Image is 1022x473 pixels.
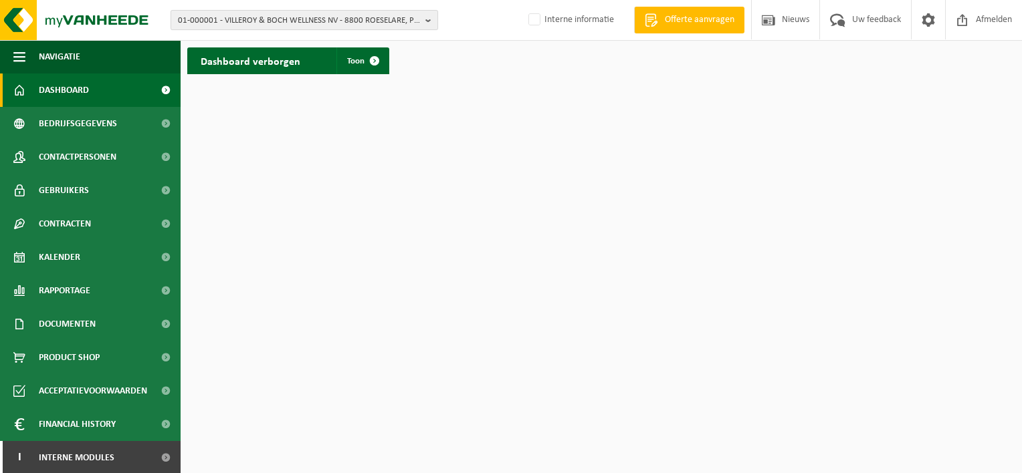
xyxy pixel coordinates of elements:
[526,10,614,30] label: Interne informatie
[661,13,738,27] span: Offerte aanvragen
[178,11,420,31] span: 01-000001 - VILLEROY & BOCH WELLNESS NV - 8800 ROESELARE, POPULIERSTRAAT 1
[39,140,116,174] span: Contactpersonen
[171,10,438,30] button: 01-000001 - VILLEROY & BOCH WELLNESS NV - 8800 ROESELARE, POPULIERSTRAAT 1
[39,107,117,140] span: Bedrijfsgegevens
[39,40,80,73] span: Navigatie
[39,207,91,241] span: Contracten
[39,374,147,408] span: Acceptatievoorwaarden
[39,274,90,307] span: Rapportage
[336,47,388,74] a: Toon
[634,7,744,33] a: Offerte aanvragen
[39,408,116,441] span: Financial History
[39,241,80,274] span: Kalender
[347,57,365,65] span: Toon
[39,307,96,341] span: Documenten
[39,341,100,374] span: Product Shop
[187,47,314,73] h2: Dashboard verborgen
[39,174,89,207] span: Gebruikers
[39,73,89,107] span: Dashboard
